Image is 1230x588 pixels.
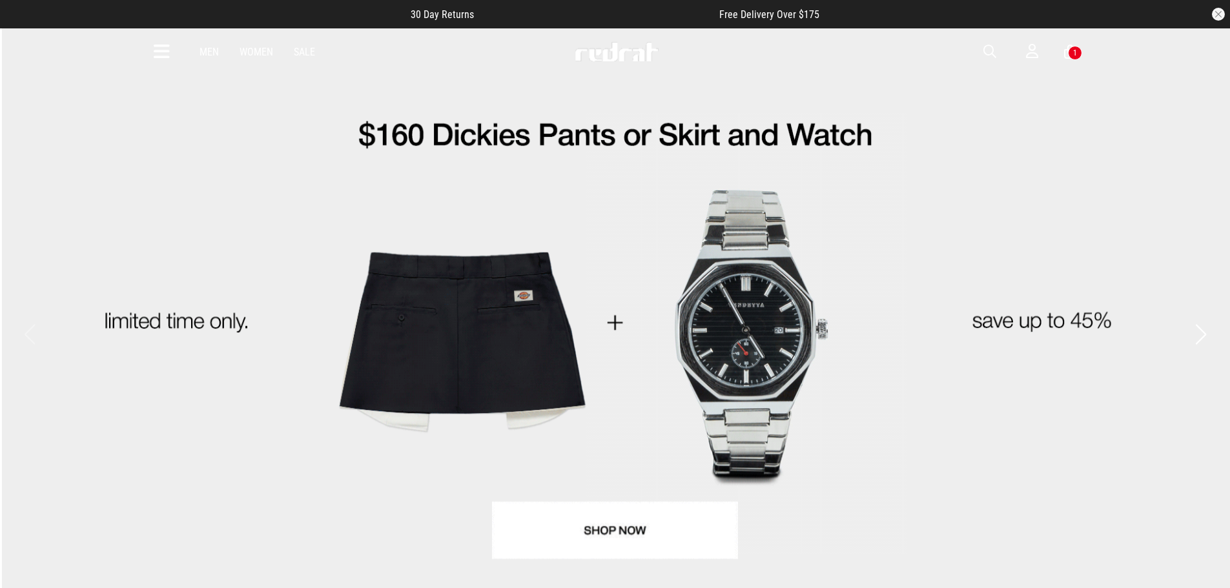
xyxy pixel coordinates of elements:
span: Free Delivery Over $175 [719,8,819,21]
a: 1 [1064,45,1076,59]
a: Men [200,46,219,58]
img: Redrat logo [574,42,659,61]
span: 30 Day Returns [411,8,474,21]
iframe: Customer reviews powered by Trustpilot [500,8,693,21]
a: Women [240,46,273,58]
button: Previous slide [21,320,38,349]
button: Next slide [1192,320,1209,349]
a: Sale [294,46,315,58]
div: 1 [1073,48,1077,57]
